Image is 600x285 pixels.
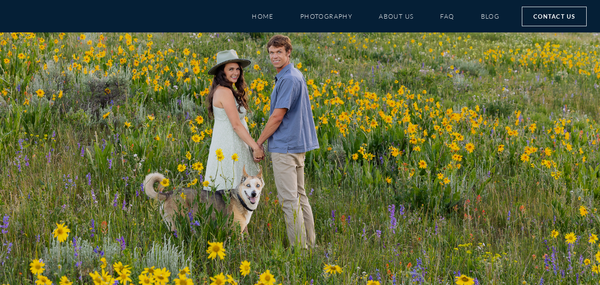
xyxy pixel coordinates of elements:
a: Photography [300,8,352,24]
a: Blog [481,8,500,24]
a: Home [252,8,274,24]
span: Contact Us [533,12,575,21]
nav: Menu [252,8,500,24]
a: FAQ [440,8,454,24]
img: Mountain Magic Media photography logo Crested Butte Photographer [12,4,89,29]
a: About Us [379,8,413,24]
a: Contact Us [522,7,587,26]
